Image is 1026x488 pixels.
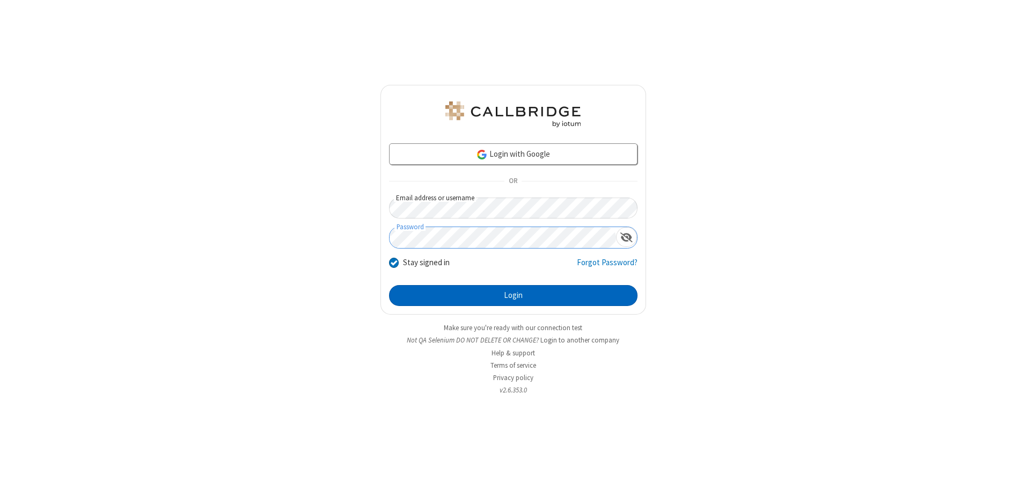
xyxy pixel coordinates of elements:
a: Forgot Password? [577,257,637,277]
li: v2.6.353.0 [380,385,646,395]
label: Stay signed in [403,257,450,269]
a: Help & support [492,348,535,358]
div: Show password [616,227,637,247]
input: Email address or username [389,198,637,218]
li: Not QA Selenium DO NOT DELETE OR CHANGE? [380,335,646,345]
img: QA Selenium DO NOT DELETE OR CHANGE [443,101,583,127]
a: Make sure you're ready with our connection test [444,323,582,332]
span: OR [504,174,522,189]
button: Login to another company [540,335,619,345]
a: Login with Google [389,143,637,165]
button: Login [389,285,637,307]
input: Password [390,227,616,248]
img: google-icon.png [476,149,488,161]
a: Privacy policy [493,373,533,382]
a: Terms of service [490,361,536,370]
iframe: Chat [999,460,1018,480]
